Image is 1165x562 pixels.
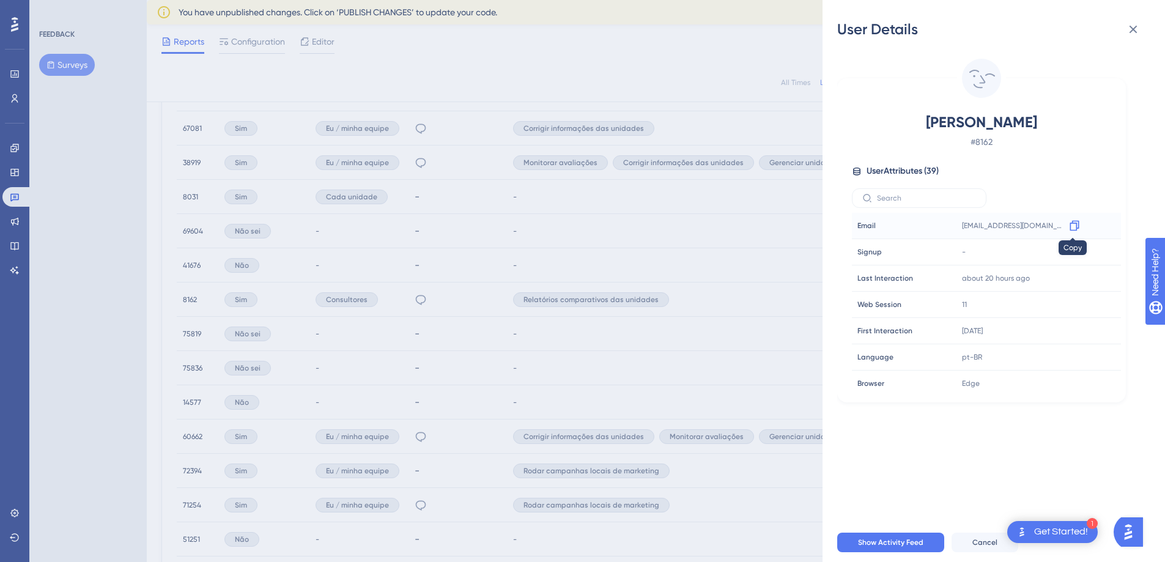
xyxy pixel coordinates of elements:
span: Language [857,352,893,362]
button: Cancel [952,533,1018,552]
div: User Details [837,20,1150,39]
div: Open Get Started! checklist, remaining modules: 1 [1007,521,1098,543]
span: User Attributes ( 39 ) [867,164,939,179]
span: Last Interaction [857,273,913,283]
img: launcher-image-alternative-text [1015,525,1029,539]
span: 11 [962,300,967,309]
span: Edge [962,379,980,388]
input: Search [877,194,976,202]
span: Email [857,221,876,231]
span: Browser [857,379,884,388]
span: - [962,247,966,257]
div: 1 [1087,518,1098,529]
div: Get Started! [1034,525,1088,539]
span: Signup [857,247,882,257]
span: Cancel [972,538,997,547]
time: [DATE] [962,327,983,335]
iframe: UserGuiding AI Assistant Launcher [1114,514,1150,550]
span: [EMAIL_ADDRESS][DOMAIN_NAME] [962,221,1065,231]
span: First Interaction [857,326,912,336]
span: Web Session [857,300,901,309]
span: # 8162 [874,135,1089,149]
button: Show Activity Feed [837,533,944,552]
span: [PERSON_NAME] [874,113,1089,132]
span: pt-BR [962,352,982,362]
span: Need Help? [29,3,76,18]
time: about 20 hours ago [962,274,1030,283]
span: Show Activity Feed [858,538,923,547]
